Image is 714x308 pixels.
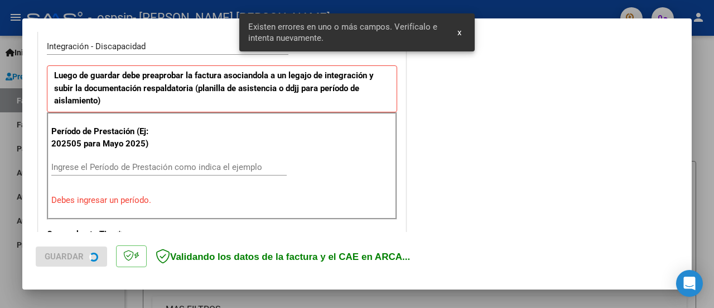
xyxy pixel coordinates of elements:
div: Open Intercom Messenger [676,270,703,297]
span: x [457,27,461,37]
span: Existen errores en uno o más campos. Verifícalo e intenta nuevamente. [248,21,444,44]
span: Validando los datos de la factura y el CAE en ARCA... [156,252,410,262]
p: Período de Prestación (Ej: 202505 para Mayo 2025) [51,125,154,150]
button: x [448,22,470,42]
span: Guardar [45,252,84,262]
p: Comprobante Tipo * [47,228,152,241]
span: Integración - Discapacidad [47,41,146,51]
strong: Luego de guardar debe preaprobar la factura asociandola a un legajo de integración y subir la doc... [54,70,374,106]
button: Guardar [36,247,107,267]
p: Debes ingresar un período. [51,194,393,207]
